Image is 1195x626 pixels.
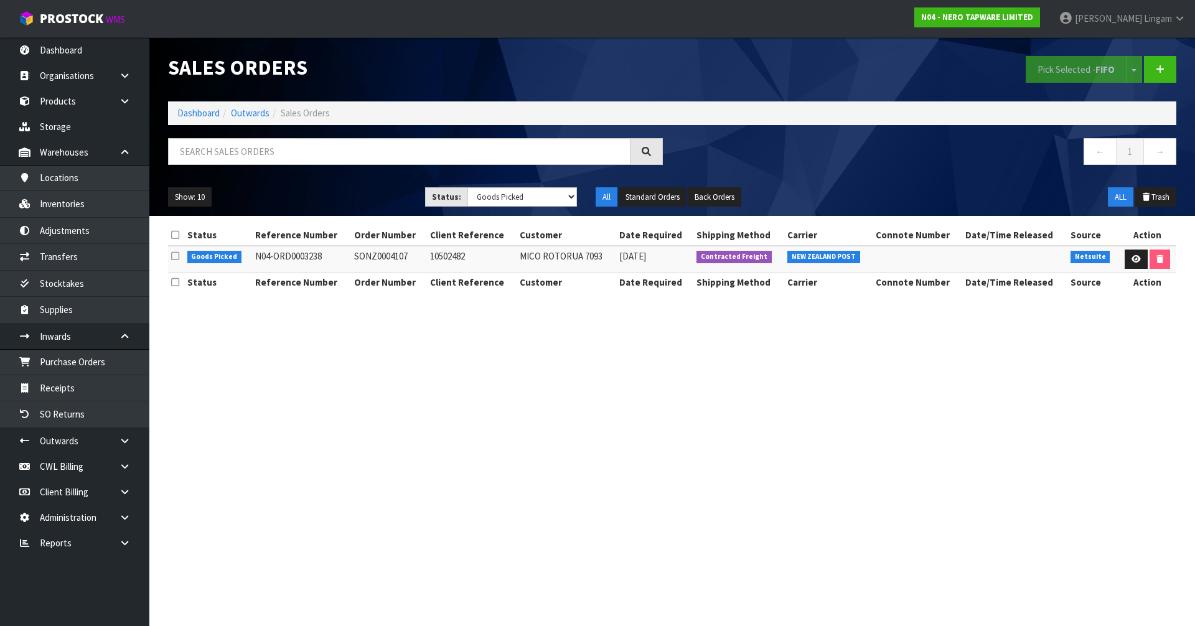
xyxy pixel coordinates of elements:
[1075,12,1142,24] span: [PERSON_NAME]
[168,138,630,165] input: Search sales orders
[252,225,351,245] th: Reference Number
[693,225,784,245] th: Shipping Method
[693,273,784,292] th: Shipping Method
[962,225,1067,245] th: Date/Time Released
[787,251,860,263] span: NEW ZEALAND POST
[1135,187,1176,207] button: Trash
[1116,138,1144,165] a: 1
[1071,251,1110,263] span: Netsuite
[682,138,1176,169] nav: Page navigation
[252,246,351,273] td: N04-ORD0003238
[517,225,616,245] th: Customer
[19,11,34,26] img: cube-alt.png
[784,225,873,245] th: Carrier
[168,56,663,79] h1: Sales Orders
[40,11,103,27] span: ProStock
[1118,273,1176,292] th: Action
[187,251,242,263] span: Goods Picked
[921,12,1033,22] strong: N04 - NERO TAPWARE LIMITED
[432,192,461,202] strong: Status:
[1067,225,1118,245] th: Source
[1067,273,1118,292] th: Source
[106,14,125,26] small: WMS
[427,246,517,273] td: 10502482
[1026,56,1127,83] button: Pick Selected -FIFO
[184,273,252,292] th: Status
[914,7,1040,27] a: N04 - NERO TAPWARE LIMITED
[596,187,617,207] button: All
[873,273,962,292] th: Connote Number
[696,251,772,263] span: Contracted Freight
[351,225,427,245] th: Order Number
[281,107,330,119] span: Sales Orders
[873,225,962,245] th: Connote Number
[427,225,517,245] th: Client Reference
[1108,187,1133,207] button: ALL
[351,246,427,273] td: SONZ0004107
[688,187,741,207] button: Back Orders
[616,273,693,292] th: Date Required
[1095,63,1115,75] strong: FIFO
[1144,12,1172,24] span: Lingam
[351,273,427,292] th: Order Number
[177,107,220,119] a: Dashboard
[1118,225,1176,245] th: Action
[784,273,873,292] th: Carrier
[184,225,252,245] th: Status
[616,225,693,245] th: Date Required
[252,273,351,292] th: Reference Number
[962,273,1067,292] th: Date/Time Released
[1084,138,1117,165] a: ←
[231,107,269,119] a: Outwards
[1143,138,1176,165] a: →
[168,187,212,207] button: Show: 10
[517,273,616,292] th: Customer
[427,273,517,292] th: Client Reference
[517,246,616,273] td: MICO ROTORUA 7093
[619,187,687,207] button: Standard Orders
[619,250,646,262] span: [DATE]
